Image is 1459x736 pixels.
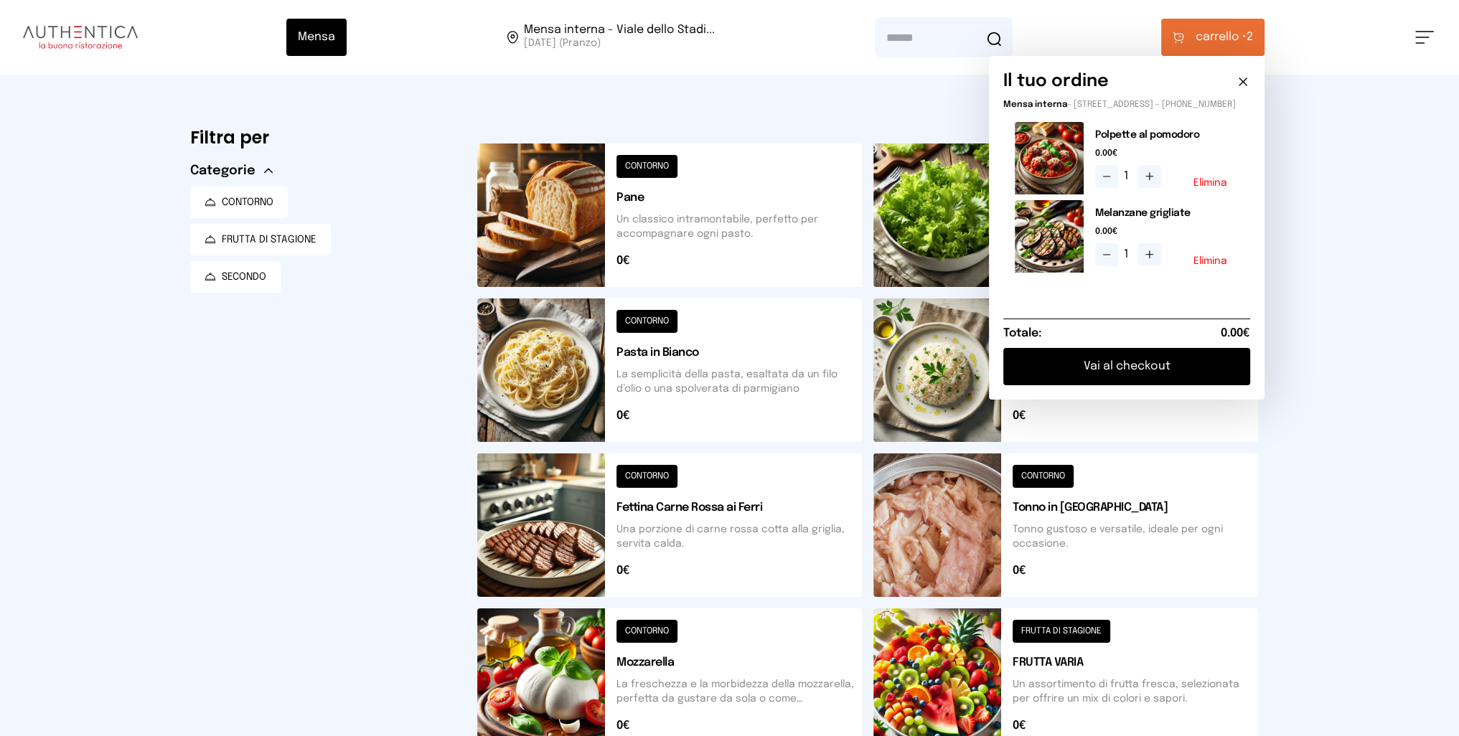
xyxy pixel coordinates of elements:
[286,19,347,56] button: Mensa
[1095,128,1239,142] h2: Polpette al pomodoro
[190,126,454,149] h6: Filtra per
[1095,206,1239,220] h2: Melanzane grigliate
[1193,256,1227,266] button: Elimina
[190,261,281,293] button: SECONDO
[1193,178,1227,188] button: Elimina
[190,224,331,255] button: FRUTTA DI STAGIONE
[524,24,715,50] span: Viale dello Stadio, 77, 05100 Terni TR, Italia
[1161,19,1265,56] button: carrello •2
[1003,325,1041,342] h6: Totale:
[1003,348,1250,385] button: Vai al checkout
[1003,99,1250,110] p: - [STREET_ADDRESS] - [PHONE_NUMBER]
[1124,246,1132,263] span: 1
[1221,325,1250,342] span: 0.00€
[190,161,273,181] button: Categorie
[1124,168,1132,185] span: 1
[1095,148,1239,159] span: 0.00€
[1196,29,1253,46] span: 2
[1003,100,1067,109] span: Mensa interna
[190,161,255,181] span: Categorie
[1095,226,1239,237] span: 0.00€
[222,195,273,209] span: CONTORNO
[222,270,266,284] span: SECONDO
[190,187,288,218] button: CONTORNO
[23,26,138,49] img: logo.8f33a47.png
[1015,122,1084,194] img: media
[524,36,715,50] span: [DATE] (Pranzo)
[1196,29,1247,46] span: carrello •
[1003,70,1109,93] h6: Il tuo ordine
[222,232,316,247] span: FRUTTA DI STAGIONE
[1015,200,1084,273] img: media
